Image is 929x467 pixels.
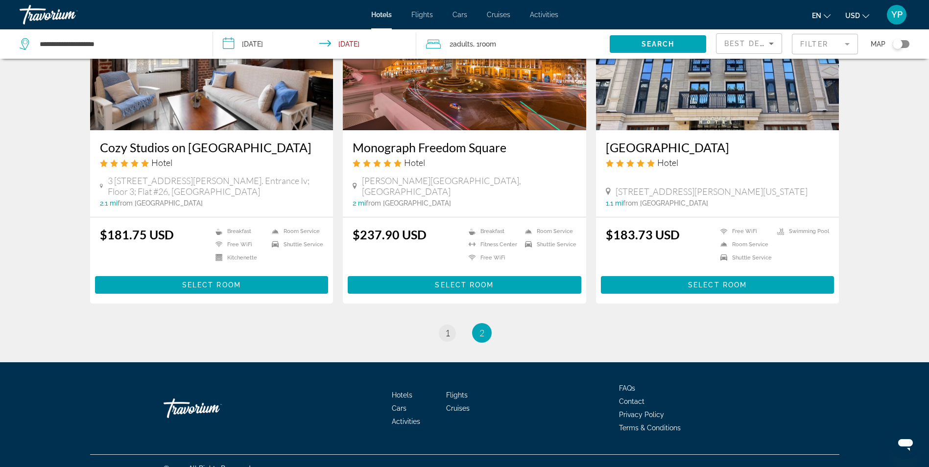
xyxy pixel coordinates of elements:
li: Free WiFi [211,240,267,249]
li: Swimming Pool [772,227,829,235]
span: 1 [445,327,450,338]
mat-select: Sort by [724,38,774,49]
button: Select Room [601,276,834,294]
a: Cruises [487,11,510,19]
a: Activities [392,418,420,425]
span: [PERSON_NAME][GEOGRAPHIC_DATA], [GEOGRAPHIC_DATA] [362,175,576,197]
li: Fitness Center [464,240,520,249]
ins: $237.90 USD [353,227,427,242]
span: from [GEOGRAPHIC_DATA] [623,199,708,207]
span: Room [479,40,496,48]
button: Toggle map [885,40,909,48]
a: Hotels [371,11,392,19]
span: 1.1 mi [606,199,623,207]
a: Terms & Conditions [619,424,681,432]
span: [STREET_ADDRESS][PERSON_NAME][US_STATE] [616,186,808,197]
li: Breakfast [211,227,267,235]
li: Breakfast [464,227,520,235]
span: from [GEOGRAPHIC_DATA] [118,199,203,207]
button: Filter [792,33,858,55]
a: Contact [619,397,644,405]
span: Select Room [182,281,241,289]
span: USD [845,12,860,20]
a: Cruises [446,404,470,412]
ins: $181.75 USD [100,227,174,242]
li: Free WiFi [464,254,520,262]
div: 5 star Hotel [353,157,576,168]
a: FAQs [619,384,635,392]
span: Best Deals [724,40,775,47]
button: Check-in date: Oct 24, 2025 Check-out date: Oct 26, 2025 [213,29,416,59]
div: 5 star Hotel [606,157,830,168]
a: Flights [411,11,433,19]
a: [GEOGRAPHIC_DATA] [606,140,830,155]
button: Travelers: 2 adults, 0 children [416,29,610,59]
button: Select Room [348,276,581,294]
span: Hotel [151,157,172,168]
span: YP [891,10,903,20]
a: Flights [446,391,468,399]
button: User Menu [884,4,909,25]
li: Shuttle Service [520,240,576,249]
a: Select Room [95,279,329,289]
button: Change language [812,8,831,23]
span: from [GEOGRAPHIC_DATA] [366,199,451,207]
a: Travorium [20,2,118,27]
li: Shuttle Service [715,254,772,262]
span: Hotel [657,157,678,168]
span: 3 [STREET_ADDRESS][PERSON_NAME]. Entrance Iv; Floor 3; Flat #26, [GEOGRAPHIC_DATA] [108,175,324,197]
span: Select Room [688,281,747,289]
li: Shuttle Service [267,240,323,249]
span: en [812,12,821,20]
div: 5 star Hotel [100,157,324,168]
span: Map [871,37,885,51]
a: Travorium [164,394,262,423]
span: Search [642,40,675,48]
a: Activities [530,11,558,19]
li: Kitchenette [211,254,267,262]
a: Monograph Freedom Square [353,140,576,155]
li: Room Service [520,227,576,235]
span: , 1 [473,37,496,51]
a: Privacy Policy [619,411,664,419]
nav: Pagination [90,323,839,343]
iframe: Кнопка запуска окна обмена сообщениями [890,428,921,459]
a: Select Room [348,279,581,289]
a: Select Room [601,279,834,289]
a: Cars [392,404,406,412]
span: Select Room [435,281,494,289]
li: Room Service [715,240,772,249]
span: 2 [479,327,484,338]
button: Change currency [845,8,869,23]
span: Hotel [404,157,425,168]
button: Select Room [95,276,329,294]
span: 2.1 mi [100,199,118,207]
a: Cars [453,11,467,19]
li: Room Service [267,227,323,235]
li: Free WiFi [715,227,772,235]
button: Search [610,35,706,53]
span: 2 [450,37,473,51]
ins: $183.73 USD [606,227,680,242]
a: Hotels [392,391,412,399]
a: Cozy Studios on [GEOGRAPHIC_DATA] [100,140,324,155]
span: 2 mi [353,199,366,207]
span: Adults [453,40,473,48]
